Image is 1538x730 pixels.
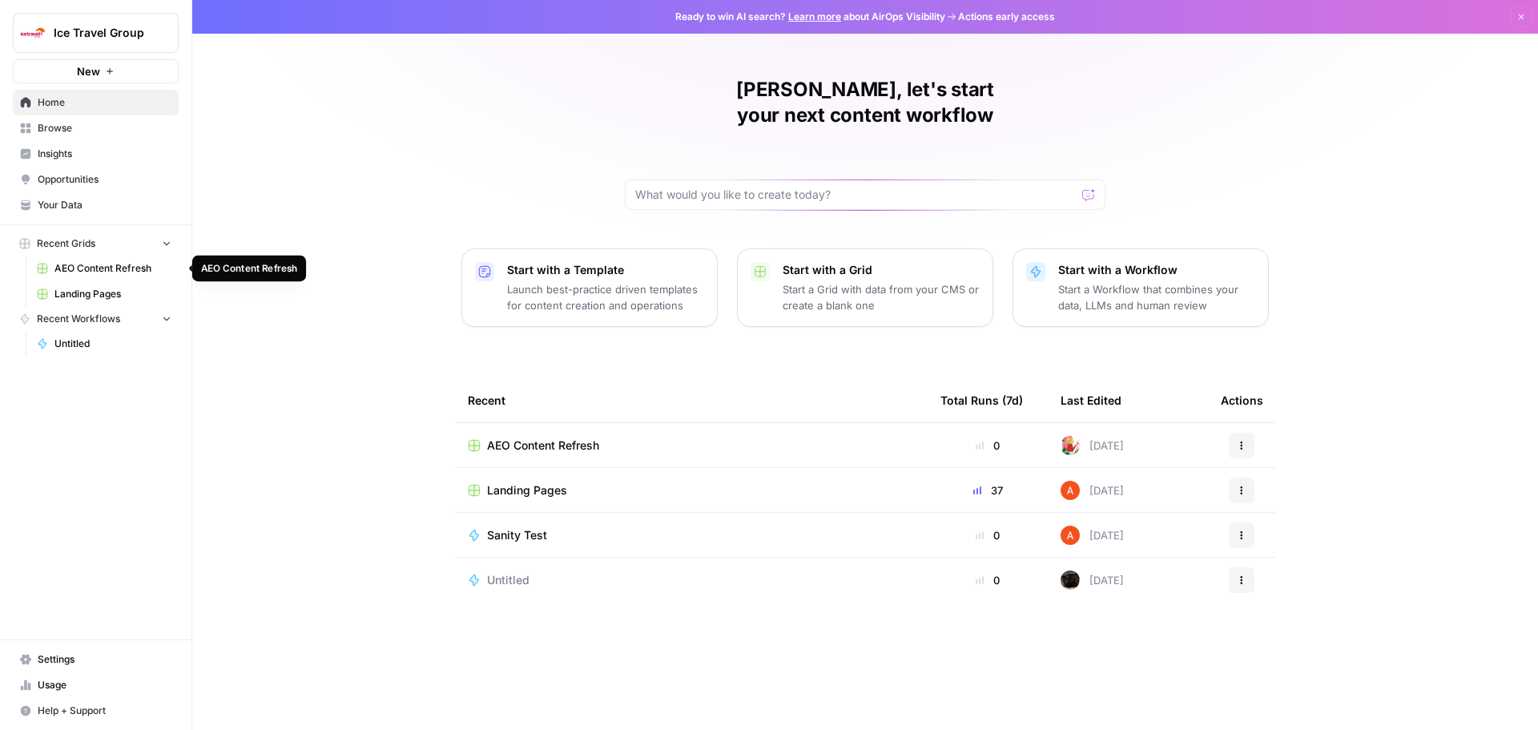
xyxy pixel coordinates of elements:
[1061,481,1124,500] div: [DATE]
[18,18,47,47] img: Ice Travel Group Logo
[13,115,179,141] a: Browse
[468,438,915,454] a: AEO Content Refresh
[487,438,599,454] span: AEO Content Refresh
[38,704,171,718] span: Help + Support
[940,482,1035,498] div: 37
[958,10,1055,24] span: Actions early access
[30,256,179,281] a: AEO Content Refresh
[461,248,718,327] button: Start with a TemplateLaunch best-practice driven templates for content creation and operations
[13,90,179,115] a: Home
[13,167,179,192] a: Opportunities
[940,527,1035,543] div: 0
[675,10,945,24] span: Ready to win AI search? about AirOps Visibility
[54,25,151,41] span: Ice Travel Group
[38,147,171,161] span: Insights
[1061,526,1080,545] img: cje7zb9ux0f2nqyv5qqgv3u0jxek
[940,378,1023,422] div: Total Runs (7d)
[1221,378,1263,422] div: Actions
[737,248,993,327] button: Start with a GridStart a Grid with data from your CMS or create a blank one
[38,121,171,135] span: Browse
[1013,248,1269,327] button: Start with a WorkflowStart a Workflow that combines your data, LLMs and human review
[38,198,171,212] span: Your Data
[13,13,179,53] button: Workspace: Ice Travel Group
[38,678,171,692] span: Usage
[940,572,1035,588] div: 0
[13,232,179,256] button: Recent Grids
[1061,436,1080,455] img: bumscs0cojt2iwgacae5uv0980n9
[201,261,298,276] div: AEO Content Refresh
[783,262,980,278] p: Start with a Grid
[635,187,1076,203] input: What would you like to create today?
[30,281,179,307] a: Landing Pages
[1061,571,1124,590] div: [DATE]
[487,572,529,588] span: Untitled
[468,527,915,543] a: Sanity Test
[468,482,915,498] a: Landing Pages
[487,527,547,543] span: Sanity Test
[487,482,567,498] span: Landing Pages
[13,698,179,724] button: Help + Support
[468,378,915,422] div: Recent
[1061,378,1121,422] div: Last Edited
[507,281,704,313] p: Launch best-practice driven templates for content creation and operations
[38,652,171,667] span: Settings
[1061,436,1124,455] div: [DATE]
[940,438,1035,454] div: 0
[783,281,980,313] p: Start a Grid with data from your CMS or create a blank one
[13,672,179,698] a: Usage
[1058,262,1255,278] p: Start with a Workflow
[13,59,179,83] button: New
[37,312,120,326] span: Recent Workflows
[77,63,100,79] span: New
[1061,526,1124,545] div: [DATE]
[1058,281,1255,313] p: Start a Workflow that combines your data, LLMs and human review
[54,337,171,351] span: Untitled
[507,262,704,278] p: Start with a Template
[30,331,179,357] a: Untitled
[13,307,179,331] button: Recent Workflows
[38,95,171,110] span: Home
[1061,481,1080,500] img: cje7zb9ux0f2nqyv5qqgv3u0jxek
[54,261,171,276] span: AEO Content Refresh
[1061,571,1080,590] img: a7wp29i4q9fg250eipuu1edzbiqn
[13,141,179,167] a: Insights
[625,77,1105,128] h1: [PERSON_NAME], let's start your next content workflow
[13,647,179,672] a: Settings
[788,10,841,22] a: Learn more
[54,287,171,301] span: Landing Pages
[468,572,915,588] a: Untitled
[13,192,179,218] a: Your Data
[37,236,95,251] span: Recent Grids
[38,172,171,187] span: Opportunities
